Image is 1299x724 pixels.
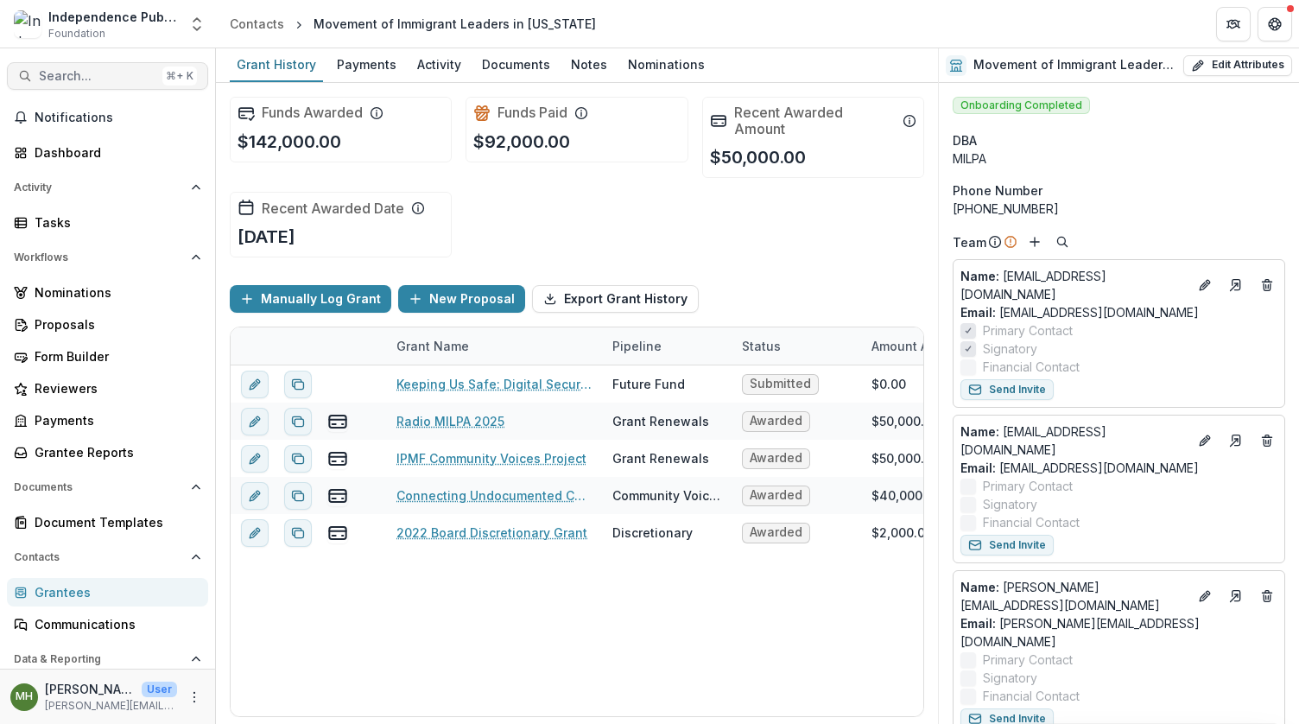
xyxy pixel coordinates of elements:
[396,449,586,467] a: IPMF Community Voices Project
[1216,7,1251,41] button: Partners
[35,213,194,232] div: Tasks
[475,48,557,82] a: Documents
[497,105,567,121] h2: Funds Paid
[612,375,685,393] div: Future Fund
[732,327,861,365] div: Status
[983,340,1037,358] span: Signatory
[398,285,525,313] button: New Proposal
[35,583,194,601] div: Grantees
[612,524,693,542] div: Discretionary
[35,379,194,397] div: Reviewers
[35,411,194,429] div: Payments
[241,445,269,473] button: edit
[284,482,312,510] button: Duplicate proposal
[142,682,177,697] p: User
[230,15,284,33] div: Contacts
[230,48,323,82] a: Grant History
[238,129,341,155] p: $142,000.00
[983,651,1073,669] span: Primary Contact
[7,138,208,167] a: Dashboard
[983,321,1073,340] span: Primary Contact
[621,48,712,82] a: Nominations
[162,67,197,86] div: ⌘ + K
[262,105,363,121] h2: Funds Awarded
[564,48,614,82] a: Notes
[750,488,802,503] span: Awarded
[14,181,184,194] span: Activity
[960,460,996,475] span: Email:
[230,52,323,77] div: Grant History
[750,377,811,391] span: Submitted
[7,508,208,537] a: Document Templates
[1222,427,1250,454] a: Go to contact
[960,305,996,320] span: Email:
[953,131,977,149] span: DBA
[45,680,135,698] p: [PERSON_NAME]
[327,523,348,543] button: view-payments
[983,358,1080,376] span: Financial Contact
[7,342,208,371] a: Form Builder
[7,310,208,339] a: Proposals
[473,129,570,155] p: $92,000.00
[14,653,184,665] span: Data & Reporting
[1258,7,1292,41] button: Get Help
[983,495,1037,513] span: Signatory
[35,143,194,162] div: Dashboard
[960,459,1199,477] a: Email: [EMAIL_ADDRESS][DOMAIN_NAME]
[871,524,933,542] div: $2,000.00
[48,8,178,26] div: Independence Public Media Foundation
[960,580,999,594] span: Name :
[238,224,295,250] p: [DATE]
[602,327,732,365] div: Pipeline
[871,449,940,467] div: $50,000.00
[223,11,603,36] nav: breadcrumb
[35,443,194,461] div: Grantee Reports
[960,269,999,283] span: Name :
[35,111,201,125] span: Notifications
[953,233,986,251] p: Team
[953,200,1285,218] div: [PHONE_NUMBER]
[7,244,208,271] button: Open Workflows
[35,615,194,633] div: Communications
[284,371,312,398] button: Duplicate proposal
[48,26,105,41] span: Foundation
[284,408,312,435] button: Duplicate proposal
[871,486,941,505] div: $40,000.00
[1222,271,1250,299] a: Go to contact
[14,251,184,264] span: Workflows
[960,535,1054,556] button: Send Invite
[612,412,709,430] div: Grant Renewals
[396,412,504,430] a: Radio MILPA 2025
[396,486,592,505] a: Connecting Undocumented Communities and Our Fights for Human Rights
[185,7,209,41] button: Open entity switcher
[960,616,996,631] span: Email:
[602,337,672,355] div: Pipeline
[960,422,1188,459] a: Name: [EMAIL_ADDRESS][DOMAIN_NAME]
[953,181,1042,200] span: Phone Number
[45,698,177,714] p: [PERSON_NAME][EMAIL_ADDRESS][DOMAIN_NAME]
[953,149,1285,168] div: MILPA
[410,52,468,77] div: Activity
[7,208,208,237] a: Tasks
[396,524,587,542] a: 2022 Board Discretionary Grant
[953,97,1090,114] span: Onboarding Completed
[960,614,1277,651] a: Email: [PERSON_NAME][EMAIL_ADDRESS][DOMAIN_NAME]
[960,578,1188,614] a: Name: [PERSON_NAME][EMAIL_ADDRESS][DOMAIN_NAME]
[960,379,1054,400] button: Send Invite
[386,337,479,355] div: Grant Name
[612,486,721,505] div: Community Voices
[973,58,1176,73] h2: Movement of Immigrant Leaders in [US_STATE]
[35,347,194,365] div: Form Builder
[7,174,208,201] button: Open Activity
[1194,275,1215,295] button: Edit
[983,477,1073,495] span: Primary Contact
[7,278,208,307] a: Nominations
[396,375,592,393] a: Keeping Us Safe: Digital Security & Deportation Defense
[475,52,557,77] div: Documents
[732,337,791,355] div: Status
[7,473,208,501] button: Open Documents
[1052,232,1073,252] button: Search
[983,513,1080,531] span: Financial Contact
[1024,232,1045,252] button: Add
